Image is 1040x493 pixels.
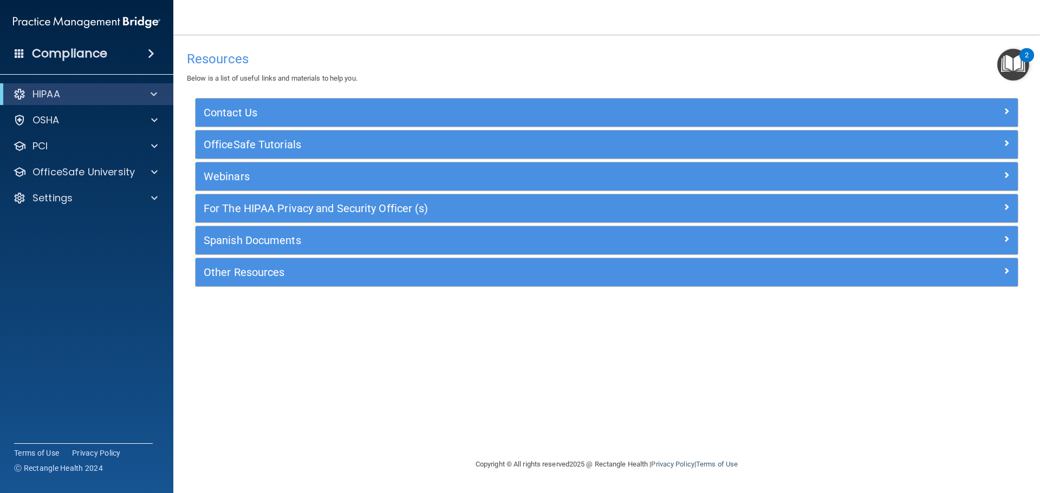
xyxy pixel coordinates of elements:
[13,114,158,127] a: OSHA
[651,460,694,468] a: Privacy Policy
[32,88,60,101] p: HIPAA
[13,166,158,179] a: OfficeSafe University
[14,448,59,458] a: Terms of Use
[32,46,107,61] h4: Compliance
[32,114,60,127] p: OSHA
[409,447,804,482] div: Copyright © All rights reserved 2025 @ Rectangle Health | |
[204,266,804,278] h5: Other Resources
[14,463,103,474] span: Ⓒ Rectangle Health 2024
[997,49,1029,81] button: Open Resource Center, 2 new notifications
[32,166,135,179] p: OfficeSafe University
[986,418,1027,459] iframe: Drift Widget Chat Controller
[187,74,357,82] span: Below is a list of useful links and materials to help you.
[204,168,1010,185] a: Webinars
[13,88,157,101] a: HIPAA
[13,192,158,205] a: Settings
[32,140,48,153] p: PCI
[1025,55,1029,69] div: 2
[204,170,804,182] h5: Webinars
[204,232,1010,249] a: Spanish Documents
[204,200,1010,217] a: For The HIPAA Privacy and Security Officer (s)
[32,192,73,205] p: Settings
[13,11,160,33] img: PMB logo
[204,202,804,214] h5: For The HIPAA Privacy and Security Officer (s)
[187,52,1026,66] h4: Resources
[13,140,158,153] a: PCI
[204,264,1010,281] a: Other Resources
[204,104,1010,121] a: Contact Us
[204,107,804,119] h5: Contact Us
[204,136,1010,153] a: OfficeSafe Tutorials
[204,234,804,246] h5: Spanish Documents
[72,448,121,458] a: Privacy Policy
[204,139,804,150] h5: OfficeSafe Tutorials
[696,460,738,468] a: Terms of Use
